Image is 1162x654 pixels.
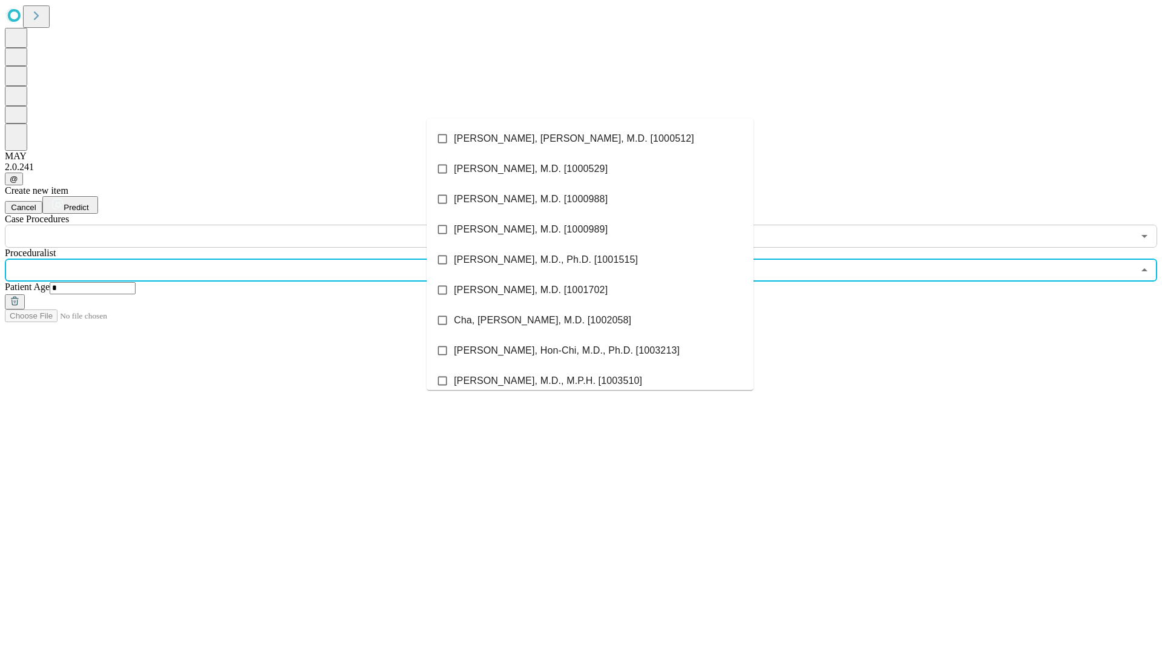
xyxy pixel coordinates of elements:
[5,282,50,292] span: Patient Age
[5,185,68,196] span: Create new item
[10,174,18,183] span: @
[454,222,608,237] span: [PERSON_NAME], M.D. [1000989]
[5,173,23,185] button: @
[454,253,638,267] span: [PERSON_NAME], M.D., Ph.D. [1001515]
[454,162,608,176] span: [PERSON_NAME], M.D. [1000529]
[454,283,608,297] span: [PERSON_NAME], M.D. [1001702]
[1136,228,1153,245] button: Open
[5,248,56,258] span: Proceduralist
[454,131,694,146] span: [PERSON_NAME], [PERSON_NAME], M.D. [1000512]
[5,151,1157,162] div: MAY
[42,196,98,214] button: Predict
[64,203,88,212] span: Predict
[1136,262,1153,279] button: Close
[5,201,42,214] button: Cancel
[454,192,608,206] span: [PERSON_NAME], M.D. [1000988]
[11,203,36,212] span: Cancel
[454,374,642,388] span: [PERSON_NAME], M.D., M.P.H. [1003510]
[454,343,680,358] span: [PERSON_NAME], Hon-Chi, M.D., Ph.D. [1003213]
[5,214,69,224] span: Scheduled Procedure
[454,313,631,328] span: Cha, [PERSON_NAME], M.D. [1002058]
[5,162,1157,173] div: 2.0.241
